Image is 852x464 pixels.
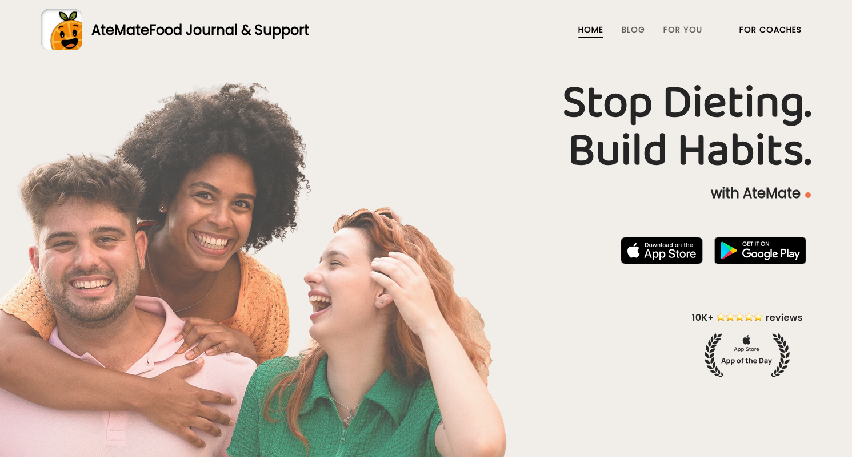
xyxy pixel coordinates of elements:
[578,25,603,34] a: Home
[714,237,806,264] img: badge-download-google.png
[621,237,703,264] img: badge-download-apple.svg
[683,310,811,377] img: home-hero-appoftheday.png
[739,25,802,34] a: For Coaches
[41,79,811,175] h1: Stop Dieting. Build Habits.
[149,21,309,39] span: Food Journal & Support
[41,9,811,50] a: AteMateFood Journal & Support
[82,20,309,40] div: AteMate
[622,25,645,34] a: Blog
[41,184,811,203] p: with AteMate
[663,25,702,34] a: For You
